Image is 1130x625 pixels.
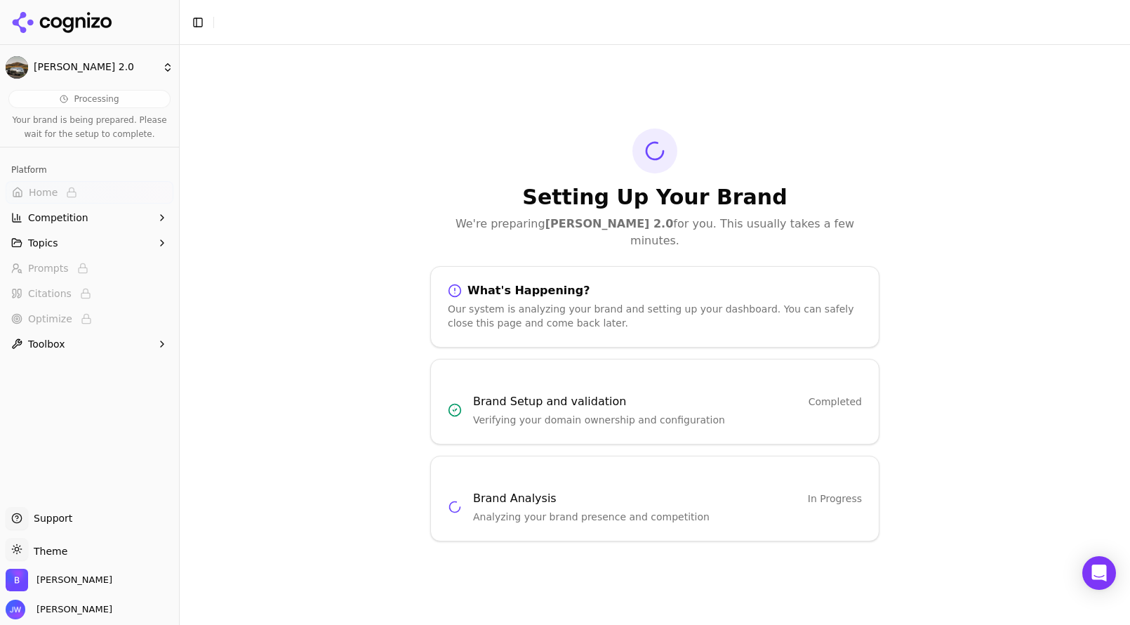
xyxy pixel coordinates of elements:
[6,232,173,254] button: Topics
[31,603,112,616] span: [PERSON_NAME]
[28,211,88,225] span: Competition
[6,206,173,229] button: Competition
[473,490,557,507] h3: Brand Analysis
[28,236,58,250] span: Topics
[8,114,171,141] p: Your brand is being prepared. Please wait for the setup to complete.
[6,56,28,79] img: Bowlus 2.0
[6,600,112,619] button: Open user button
[6,569,28,591] img: Bowlus
[74,93,119,105] span: Processing
[6,159,173,181] div: Platform
[473,413,862,427] p: Verifying your domain ownership and configuration
[6,569,112,591] button: Open organization switcher
[34,61,157,74] span: [PERSON_NAME] 2.0
[28,312,72,326] span: Optimize
[448,284,862,298] div: What's Happening?
[28,337,65,351] span: Toolbox
[473,393,626,410] h3: Brand Setup and validation
[6,333,173,355] button: Toolbox
[473,510,862,524] p: Analyzing your brand presence and competition
[28,287,72,301] span: Citations
[808,492,862,506] span: In Progress
[28,546,67,557] span: Theme
[809,395,862,409] span: Completed
[545,217,674,230] strong: [PERSON_NAME] 2.0
[448,302,862,330] div: Our system is analyzing your brand and setting up your dashboard. You can safely close this page ...
[1082,556,1116,590] div: Open Intercom Messenger
[36,574,112,586] span: Bowlus
[6,600,25,619] img: Jonathan Wahl
[28,511,72,525] span: Support
[430,216,879,249] p: We're preparing for you. This usually takes a few minutes.
[28,261,69,275] span: Prompts
[430,185,879,210] h1: Setting Up Your Brand
[29,185,58,199] span: Home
